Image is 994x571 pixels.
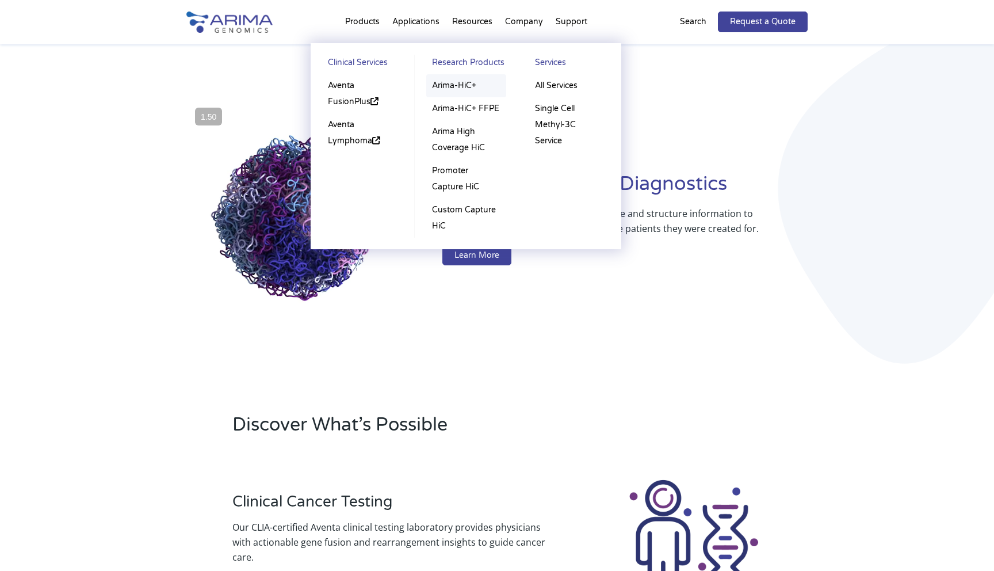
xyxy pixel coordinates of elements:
[529,55,610,74] a: Services
[529,74,610,97] a: All Services
[426,199,506,238] a: Custom Capture HiC
[426,159,506,199] a: Promoter Capture HiC
[936,516,994,571] iframe: Chat Widget
[718,12,808,32] a: Request a Quote
[529,97,610,153] a: Single Cell Methyl-3C Service
[426,120,506,159] a: Arima High Coverage HiC
[426,74,506,97] a: Arima-HiC+
[680,14,706,29] p: Search
[426,97,506,120] a: Arima-HiC+ FFPE
[322,74,403,113] a: Aventa FusionPlus
[442,245,511,266] a: Learn More
[232,520,545,565] p: Our CLIA-certified Aventa clinical testing laboratory provides physicians with actionable gene fu...
[322,55,403,74] a: Clinical Services
[426,55,506,74] a: Research Products
[322,113,403,153] a: Aventa Lymphoma
[232,412,644,447] h2: Discover What’s Possible
[186,12,273,33] img: Arima-Genomics-logo
[232,493,545,520] h3: Clinical Cancer Testing
[442,171,808,206] h1: Redefining Cancer Diagnostics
